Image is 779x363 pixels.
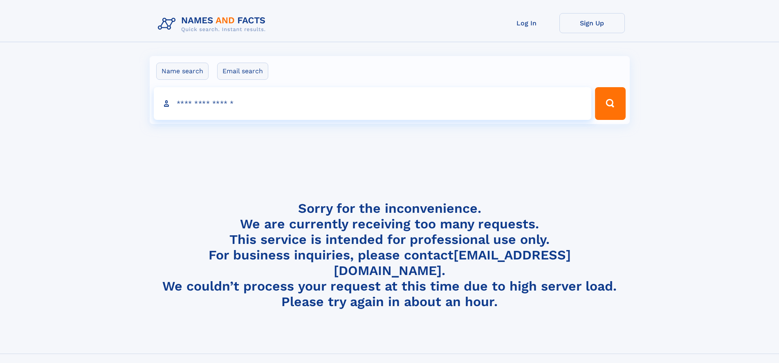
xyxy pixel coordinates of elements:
[559,13,625,33] a: Sign Up
[156,63,209,80] label: Name search
[155,13,272,35] img: Logo Names and Facts
[217,63,268,80] label: Email search
[494,13,559,33] a: Log In
[155,201,625,310] h4: Sorry for the inconvenience. We are currently receiving too many requests. This service is intend...
[595,87,625,120] button: Search Button
[334,247,571,278] a: [EMAIL_ADDRESS][DOMAIN_NAME]
[154,87,592,120] input: search input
